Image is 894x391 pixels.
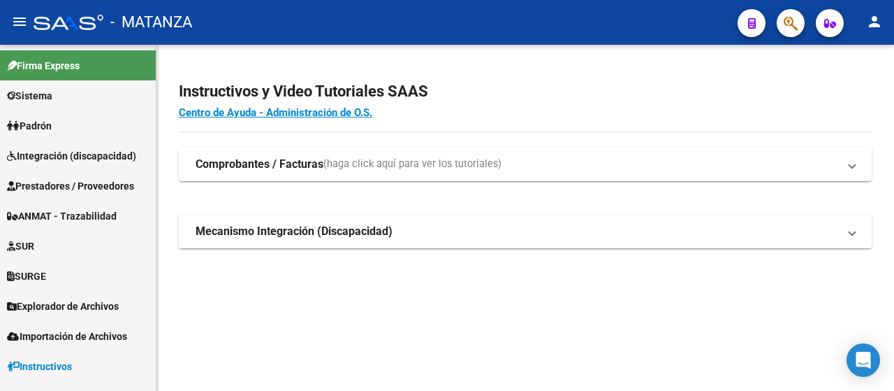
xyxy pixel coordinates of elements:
span: Sistema [7,88,52,104]
span: - MATANZA [110,7,192,38]
span: Instructivos [7,359,72,374]
h2: Instructivos y Video Tutoriales SAAS [179,78,872,105]
span: Integración (discapacidad) [7,148,136,164]
a: Centro de Ayuda - Administración de O.S. [179,106,372,119]
mat-expansion-panel-header: Mecanismo Integración (Discapacidad) [179,215,872,248]
mat-icon: person [866,13,883,30]
span: Padrón [7,118,52,134]
mat-icon: menu [11,13,28,30]
span: Firma Express [7,58,80,73]
span: Prestadores / Proveedores [7,178,134,194]
span: Explorador de Archivos [7,299,119,314]
span: (haga click aquí para ver los tutoriales) [323,157,501,172]
mat-expansion-panel-header: Comprobantes / Facturas(haga click aquí para ver los tutoriales) [179,148,872,181]
span: SUR [7,239,34,254]
strong: Mecanismo Integración (Discapacidad) [196,224,393,239]
span: SURGE [7,269,46,284]
span: Importación de Archivos [7,329,127,344]
span: ANMAT - Trazabilidad [7,208,117,224]
strong: Comprobantes / Facturas [196,157,323,172]
div: Open Intercom Messenger [847,343,880,377]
